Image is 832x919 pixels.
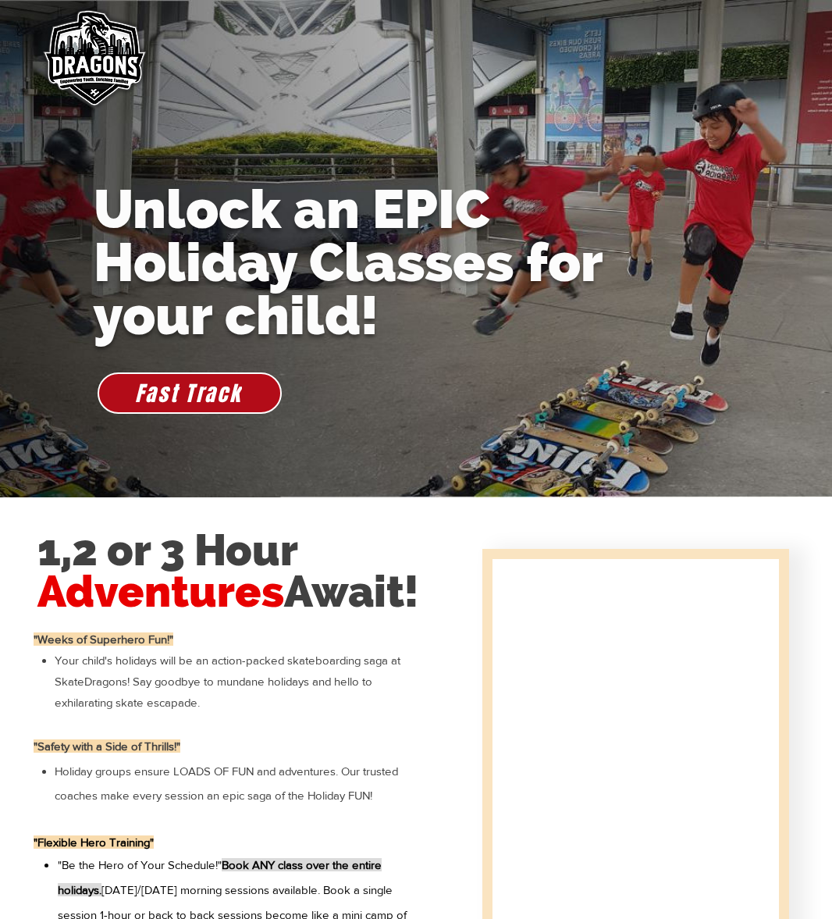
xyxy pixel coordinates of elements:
span: "Safety with a Side of Thrills!" [34,739,180,753]
span: Fast Track [135,378,242,409]
span: Book ANY class over the entire holidays. [58,858,382,896]
a: Unlock an EPIC Holiday Classes for your child! [94,177,603,347]
a: Fast Track [98,372,282,414]
span: "Flexible Hero Training" [34,835,154,849]
span: 1,2 or 3 Hour Await! [37,525,418,617]
span: Your child's holidays will be an action-packed skateboarding saga at SkateDragons! Say goodbye to... [55,654,400,709]
span: Holiday groups ensure LOADS OF FUN and adventures. Our truste [55,764,392,778]
span: "Weeks of Superhero Fun!" [34,632,173,646]
span: Adventures [37,566,284,617]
